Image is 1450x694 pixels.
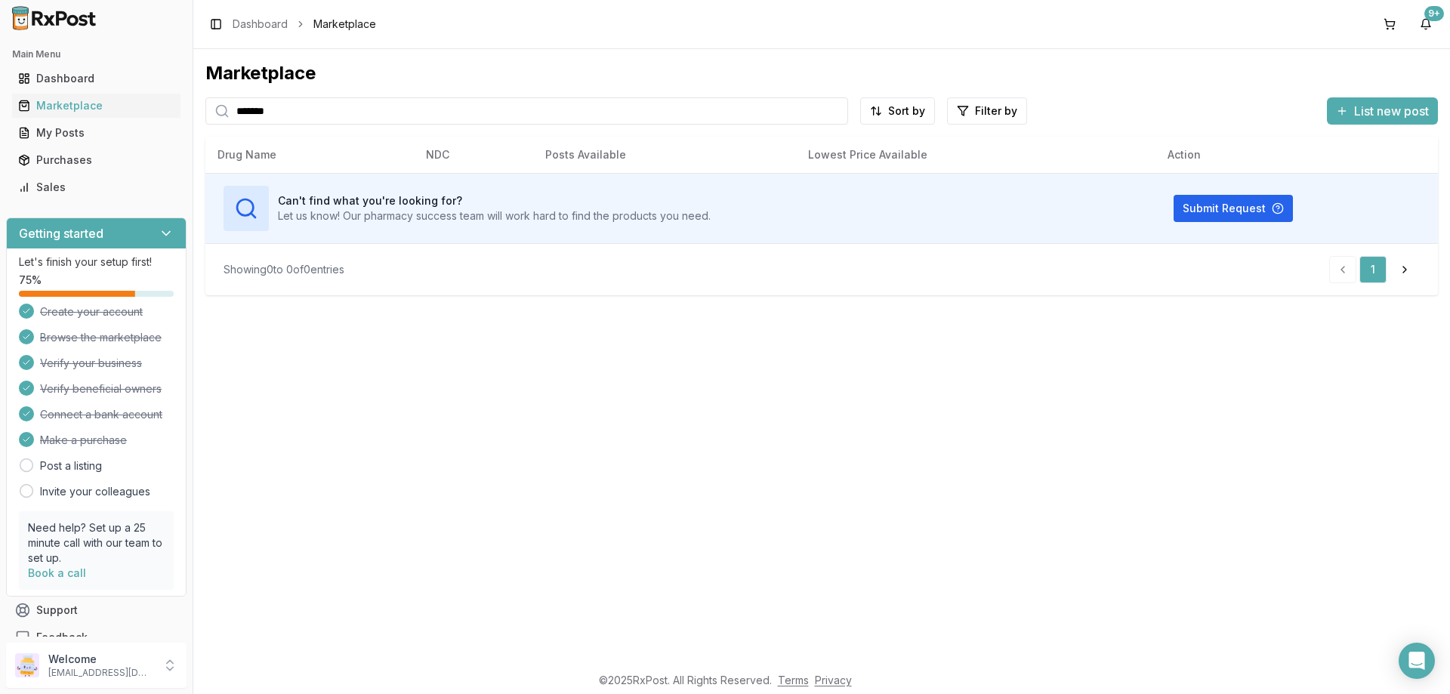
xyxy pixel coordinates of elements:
[233,17,376,32] nav: breadcrumb
[1327,97,1438,125] button: List new post
[12,48,180,60] h2: Main Menu
[18,153,174,168] div: Purchases
[1174,195,1293,222] button: Submit Request
[40,304,143,319] span: Create your account
[28,520,165,566] p: Need help? Set up a 25 minute call with our team to set up.
[224,262,344,277] div: Showing 0 to 0 of 0 entries
[48,667,153,679] p: [EMAIL_ADDRESS][DOMAIN_NAME]
[40,407,162,422] span: Connect a bank account
[860,97,935,125] button: Sort by
[1390,256,1420,283] a: Go to next page
[6,624,187,651] button: Feedback
[6,121,187,145] button: My Posts
[12,92,180,119] a: Marketplace
[6,148,187,172] button: Purchases
[19,254,174,270] p: Let's finish your setup first!
[28,566,86,579] a: Book a call
[6,94,187,118] button: Marketplace
[313,17,376,32] span: Marketplace
[414,137,533,173] th: NDC
[205,61,1438,85] div: Marketplace
[19,224,103,242] h3: Getting started
[278,208,711,224] p: Let us know! Our pharmacy success team will work hard to find the products you need.
[12,147,180,174] a: Purchases
[40,458,102,473] a: Post a listing
[15,653,39,677] img: User avatar
[12,119,180,147] a: My Posts
[975,103,1017,119] span: Filter by
[6,175,187,199] button: Sales
[1414,12,1438,36] button: 9+
[533,137,796,173] th: Posts Available
[778,674,809,686] a: Terms
[36,630,88,645] span: Feedback
[278,193,711,208] h3: Can't find what you're looking for?
[40,330,162,345] span: Browse the marketplace
[18,98,174,113] div: Marketplace
[40,433,127,448] span: Make a purchase
[1399,643,1435,679] div: Open Intercom Messenger
[18,125,174,140] div: My Posts
[233,17,288,32] a: Dashboard
[40,356,142,371] span: Verify your business
[1329,256,1420,283] nav: pagination
[1155,137,1438,173] th: Action
[1327,105,1438,120] a: List new post
[6,597,187,624] button: Support
[796,137,1155,173] th: Lowest Price Available
[6,6,103,30] img: RxPost Logo
[12,174,180,201] a: Sales
[12,65,180,92] a: Dashboard
[40,381,162,396] span: Verify beneficial owners
[815,674,852,686] a: Privacy
[6,66,187,91] button: Dashboard
[40,484,150,499] a: Invite your colleagues
[19,273,42,288] span: 75 %
[888,103,925,119] span: Sort by
[1424,6,1444,21] div: 9+
[205,137,414,173] th: Drug Name
[18,71,174,86] div: Dashboard
[48,652,153,667] p: Welcome
[18,180,174,195] div: Sales
[1359,256,1387,283] a: 1
[947,97,1027,125] button: Filter by
[1354,102,1429,120] span: List new post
